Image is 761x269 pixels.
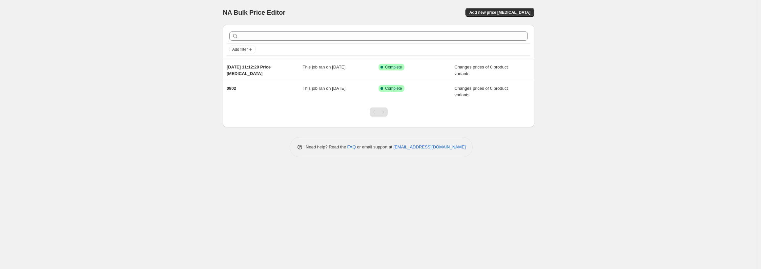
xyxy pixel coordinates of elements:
[385,86,402,91] span: Complete
[232,47,248,52] span: Add filter
[229,46,256,53] button: Add filter
[370,107,388,117] nav: Pagination
[465,8,534,17] button: Add new price [MEDICAL_DATA]
[303,86,347,91] span: This job ran on [DATE].
[394,144,466,149] a: [EMAIL_ADDRESS][DOMAIN_NAME]
[303,65,347,69] span: This job ran on [DATE].
[223,9,285,16] span: NA Bulk Price Editor
[385,65,402,70] span: Complete
[306,144,347,149] span: Need help? Read the
[347,144,356,149] a: FAQ
[356,144,394,149] span: or email support at
[227,65,271,76] span: [DATE] 11:12:20 Price [MEDICAL_DATA]
[469,10,530,15] span: Add new price [MEDICAL_DATA]
[455,86,508,97] span: Changes prices of 0 product variants
[455,65,508,76] span: Changes prices of 0 product variants
[227,86,236,91] span: 0902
